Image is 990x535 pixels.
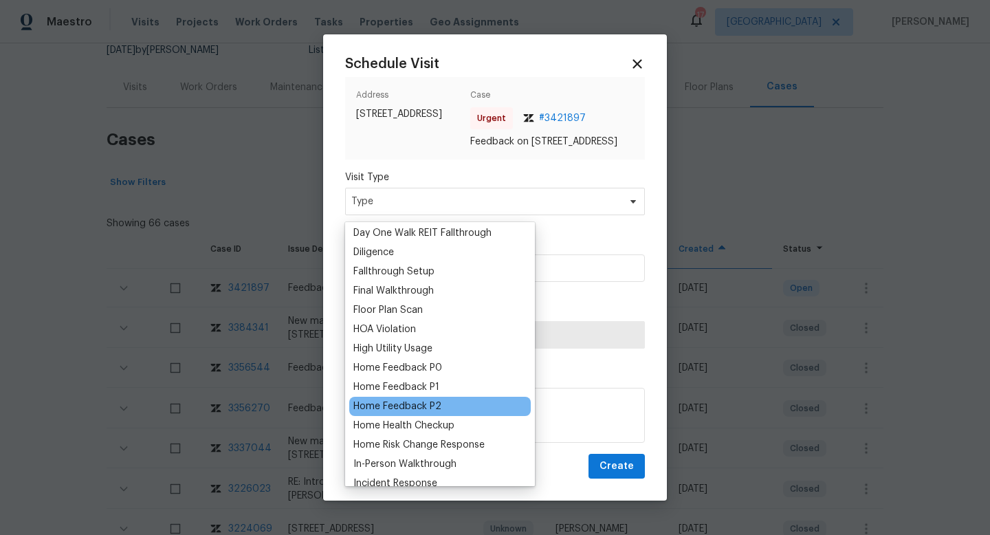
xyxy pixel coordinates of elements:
div: In-Person Walkthrough [353,457,456,471]
div: Home Health Checkup [353,419,454,433]
img: Zendesk Logo Icon [523,114,534,122]
div: HOA Violation [353,323,416,336]
span: [STREET_ADDRESS] [356,107,465,121]
span: # 3421897 [539,111,586,125]
div: Fallthrough Setup [353,265,434,279]
div: High Utility Usage [353,342,432,356]
span: Case [470,88,634,107]
span: Schedule Visit [345,57,439,71]
div: Floor Plan Scan [353,303,423,317]
span: Address [356,88,465,107]
div: Home Feedback P1 [353,380,439,394]
span: Feedback on [STREET_ADDRESS] [470,135,634,149]
label: Visit Type [345,171,645,184]
div: Incident Response [353,477,437,490]
div: Final Walkthrough [353,284,434,298]
span: Type [351,195,619,208]
button: Create [588,454,645,479]
div: Diligence [353,245,394,259]
div: Home Feedback P2 [353,400,441,413]
div: Home Risk Change Response [353,438,485,452]
span: Close [630,56,645,72]
span: Create [599,458,634,475]
div: Home Feedback P0 [353,361,442,375]
span: Urgent [477,111,511,125]
div: Day One Walk REIT Fallthrough [353,226,492,240]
